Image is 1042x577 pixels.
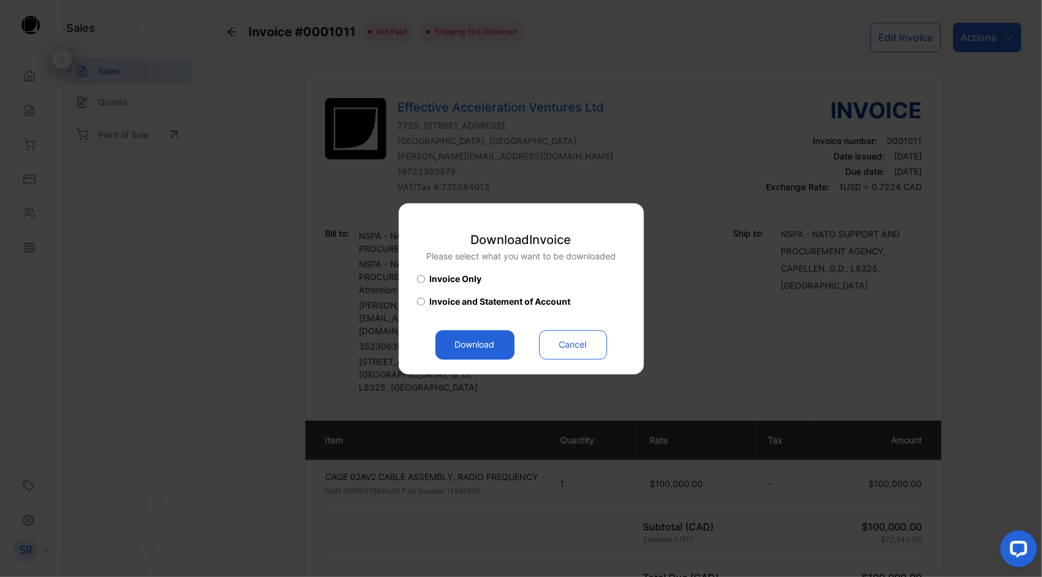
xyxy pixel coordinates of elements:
button: Download [435,330,515,359]
button: Cancel [539,330,607,359]
iframe: LiveChat chat widget [990,525,1042,577]
p: Please select what you want to be downloaded [426,250,616,262]
span: Invoice Only [430,272,482,285]
p: Download Invoice [426,231,616,249]
span: Invoice and Statement of Account [430,295,571,308]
